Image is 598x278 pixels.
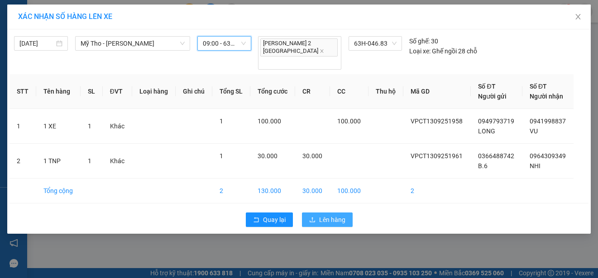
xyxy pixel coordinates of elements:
th: Tên hàng [36,74,81,109]
span: Loại xe: [409,46,431,56]
span: 1 [220,152,223,160]
span: upload [309,217,316,224]
span: Số ghế: [409,36,430,46]
th: ĐVT [103,74,132,109]
span: 30.000 [302,152,322,160]
button: Close [565,5,591,30]
div: 20.000 [7,58,82,69]
div: [PERSON_NAME] [8,8,81,28]
span: VU [530,127,538,135]
span: 63H-046.83 [354,37,397,50]
span: Nhận: [87,9,109,18]
span: VPCT1309251961 [411,152,463,160]
span: close [574,13,582,20]
span: B.6 [478,162,488,170]
span: XÁC NHẬN SỐ HÀNG LÊN XE [18,12,112,21]
th: CC [330,74,368,109]
td: 1 XE [36,109,81,144]
th: SL [81,74,103,109]
span: Lên hàng [319,215,345,225]
td: 1 [10,109,36,144]
span: Quay lại [263,215,286,225]
td: 2 [403,179,471,203]
td: Khác [103,144,132,179]
td: 2 [10,144,36,179]
th: Ghi chú [176,74,212,109]
div: NIỀM [8,28,81,39]
th: Tổng SL [212,74,250,109]
td: Tổng cộng [36,179,81,203]
td: 2 [212,179,250,203]
span: Gửi: [8,8,22,17]
td: 1 TNP [36,144,81,179]
span: 100.000 [258,118,281,125]
td: Khác [103,109,132,144]
span: Số ĐT [530,83,547,90]
div: 0933138311 [87,40,180,53]
div: VP [GEOGRAPHIC_DATA] [87,8,180,29]
span: Số ĐT [478,83,495,90]
span: 0964309349 [530,152,566,160]
button: rollbackQuay lại [246,212,293,227]
span: 100.000 [337,118,361,125]
div: PHUONG [87,29,180,40]
button: uploadLên hàng [302,212,353,227]
span: 0941998837 [530,118,566,125]
span: NHI [530,162,541,170]
span: Người nhận [530,93,563,100]
span: down [180,41,185,46]
span: 0949793719 [478,118,514,125]
th: CR [295,74,330,109]
span: 0366488742 [478,152,514,160]
span: 30.000 [258,152,277,160]
span: Người gửi [478,93,507,100]
div: 0336066919 [8,39,81,52]
span: 1 [220,118,223,125]
span: 09:00 - 63H-046.83 [203,37,246,50]
span: rollback [253,217,259,224]
th: STT [10,74,36,109]
span: 1 [88,157,91,165]
th: Mã GD [403,74,471,109]
span: [PERSON_NAME] 2 [GEOGRAPHIC_DATA] [260,38,338,57]
td: 130.000 [250,179,295,203]
span: close [320,49,324,53]
div: 30 [409,36,438,46]
th: Loại hàng [132,74,176,109]
span: LONG [478,127,495,135]
td: 30.000 [295,179,330,203]
td: 100.000 [330,179,368,203]
span: 1 [88,123,91,130]
input: 13/09/2025 [19,38,54,48]
span: VPCT1309251958 [411,118,463,125]
th: Thu hộ [368,74,403,109]
div: Ghế ngồi 28 chỗ [409,46,477,56]
span: Cước rồi : [7,59,40,69]
span: Mỹ Tho - Hồ Chí Minh [81,37,185,50]
th: Tổng cước [250,74,295,109]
